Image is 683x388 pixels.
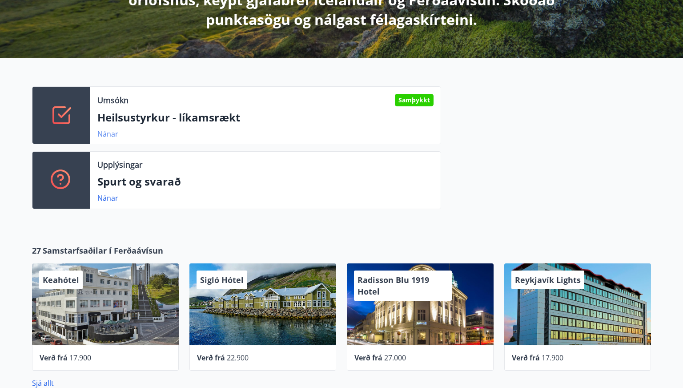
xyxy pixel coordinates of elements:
[43,245,163,256] span: Samstarfsaðilar í Ferðaávísun
[97,129,118,139] a: Nánar
[515,275,581,285] span: Reykjavík Lights
[97,174,434,189] p: Spurt og svarað
[97,94,129,106] p: Umsókn
[97,193,118,203] a: Nánar
[395,94,434,106] div: Samþykkt
[32,378,54,388] a: Sjá allt
[32,245,41,256] span: 27
[354,353,382,363] span: Verð frá
[69,353,91,363] span: 17.900
[512,353,540,363] span: Verð frá
[97,159,142,170] p: Upplýsingar
[43,275,79,285] span: Keahótel
[542,353,563,363] span: 17.900
[227,353,249,363] span: 22.900
[384,353,406,363] span: 27.000
[40,353,68,363] span: Verð frá
[197,353,225,363] span: Verð frá
[97,110,434,125] p: Heilsustyrkur - líkamsrækt
[358,275,429,297] span: Radisson Blu 1919 Hotel
[200,275,244,285] span: Sigló Hótel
